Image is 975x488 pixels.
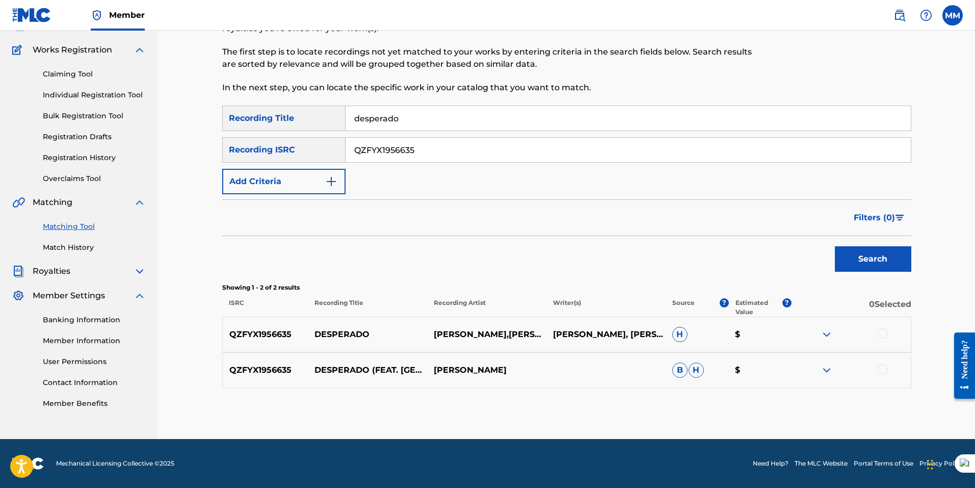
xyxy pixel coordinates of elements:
[895,215,904,221] img: filter
[427,364,546,376] p: [PERSON_NAME]
[919,459,963,468] a: Privacy Policy
[546,298,666,317] p: Writer(s)
[223,328,308,341] p: QZFYX1956635
[43,132,146,142] a: Registration Drafts
[924,439,975,488] iframe: Chat Widget
[835,246,911,272] button: Search
[33,265,70,277] span: Royalties
[821,328,833,341] img: expand
[33,44,112,56] span: Works Registration
[33,290,105,302] span: Member Settings
[889,5,910,25] a: Public Search
[795,459,848,468] a: The MLC Website
[848,205,911,230] button: Filters (0)
[12,19,65,32] a: CatalogCatalog
[427,328,546,341] p: [PERSON_NAME],[PERSON_NAME]
[222,283,911,292] p: Showing 1 - 2 of 2 results
[427,298,546,317] p: Recording Artist
[222,106,911,277] form: Search Form
[12,290,24,302] img: Member Settings
[43,242,146,253] a: Match History
[223,364,308,376] p: QZFYX1956635
[689,363,704,378] span: H
[43,336,146,346] a: Member Information
[753,459,788,468] a: Need Help?
[735,298,782,317] p: Estimated Value
[720,298,729,307] span: ?
[12,457,44,470] img: logo
[12,265,24,277] img: Royalties
[134,44,146,56] img: expand
[43,90,146,100] a: Individual Registration Tool
[56,459,174,468] span: Mechanical Licensing Collective © 2025
[43,221,146,232] a: Matching Tool
[134,196,146,209] img: expand
[43,152,146,163] a: Registration History
[854,459,913,468] a: Portal Terms of Use
[821,364,833,376] img: expand
[325,175,337,188] img: 9d2ae6d4665cec9f34b9.svg
[12,8,51,22] img: MLC Logo
[43,69,146,80] a: Claiming Tool
[916,5,936,25] div: Help
[134,265,146,277] img: expand
[43,111,146,121] a: Bulk Registration Tool
[920,9,932,21] img: help
[222,46,753,70] p: The first step is to locate recordings not yet matched to your works by entering criteria in the ...
[782,298,792,307] span: ?
[222,298,308,317] p: ISRC
[307,298,427,317] p: Recording Title
[43,398,146,409] a: Member Benefits
[33,196,72,209] span: Matching
[942,5,963,25] div: User Menu
[728,364,792,376] p: $
[672,363,688,378] span: B
[91,9,103,21] img: Top Rightsholder
[12,196,25,209] img: Matching
[43,377,146,388] a: Contact Information
[134,290,146,302] img: expand
[792,298,911,317] p: 0 Selected
[672,298,695,317] p: Source
[728,328,792,341] p: $
[43,315,146,325] a: Banking Information
[927,449,933,480] div: Drag
[946,324,975,406] iframe: Resource Center
[308,364,427,376] p: DESPERADO (FEAT. [GEOGRAPHIC_DATA])
[109,9,145,21] span: Member
[546,328,666,341] p: [PERSON_NAME], [PERSON_NAME]
[43,356,146,367] a: User Permissions
[308,328,427,341] p: DESPERADO
[222,169,346,194] button: Add Criteria
[854,212,895,224] span: Filters ( 0 )
[893,9,906,21] img: search
[222,82,753,94] p: In the next step, you can locate the specific work in your catalog that you want to match.
[12,44,25,56] img: Works Registration
[672,327,688,342] span: H
[43,173,146,184] a: Overclaims Tool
